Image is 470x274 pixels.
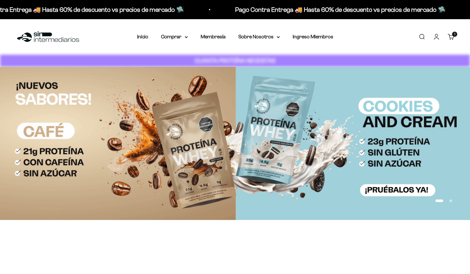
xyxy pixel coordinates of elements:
a: Inicio [137,34,148,39]
a: Ingreso Miembros [293,34,333,39]
summary: Sobre Nosotros [238,33,280,41]
span: 1 [454,33,455,36]
a: Membresía [201,34,226,39]
strong: CUANTA PROTEÍNA NECESITAS [195,57,275,64]
p: Pago Contra Entrega 🚚 Hasta 60% de descuento vs precios de mercado 🛸 [225,4,436,15]
summary: Comprar [161,33,188,41]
